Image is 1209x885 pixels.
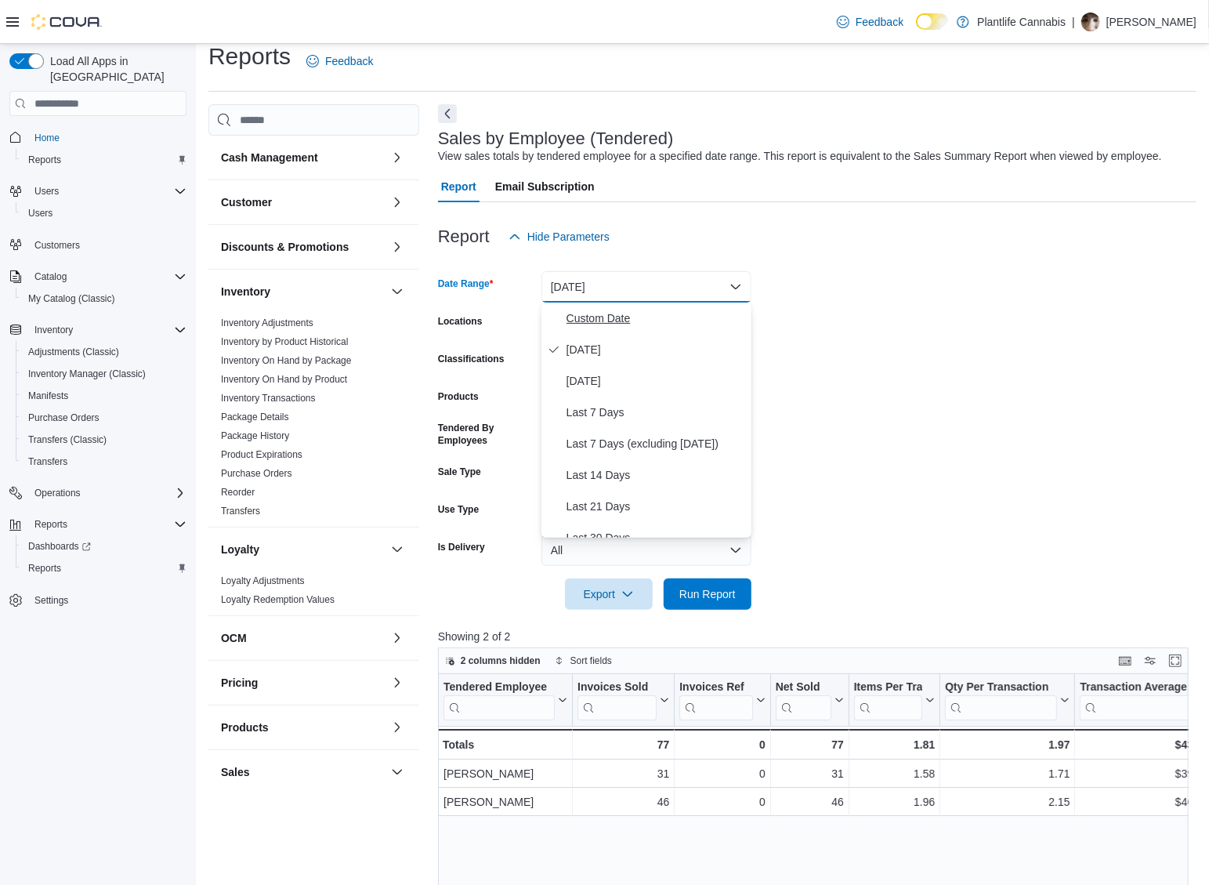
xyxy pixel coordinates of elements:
button: Keyboard shortcuts [1116,651,1135,670]
a: Loyalty Adjustments [221,575,305,586]
h3: Products [221,720,269,735]
button: 2 columns hidden [439,651,547,670]
span: Inventory Adjustments [221,317,313,329]
p: [PERSON_NAME] [1106,13,1196,31]
button: Cash Management [388,148,407,167]
span: My Catalog (Classic) [28,292,115,305]
div: Transaction Average [1080,680,1196,720]
div: Transaction Average [1080,680,1196,695]
span: [DATE] [566,340,745,359]
div: [PERSON_NAME] [443,793,567,812]
span: Reports [22,559,186,578]
div: Items Per Transaction [853,680,922,695]
button: Inventory [221,284,385,299]
label: Products [438,390,479,403]
div: 1.97 [945,735,1070,754]
span: Catalog [34,270,67,283]
div: 0 [679,765,765,784]
button: Inventory Manager (Classic) [16,363,193,385]
span: Operations [34,487,81,499]
div: [PERSON_NAME] [443,765,567,784]
span: Inventory by Product Historical [221,336,349,348]
button: Display options [1141,651,1160,670]
a: Home [28,129,66,147]
h3: Customer [221,194,272,210]
span: Purchase Orders [22,408,186,427]
img: Cova [31,14,102,30]
span: Customers [34,239,80,252]
label: Tendered By Employees [438,422,535,447]
button: Transaction Average [1080,680,1208,720]
span: Product Expirations [221,448,302,461]
span: Hide Parameters [527,229,610,245]
span: Sort fields [570,655,612,667]
span: Last 30 Days [566,528,745,547]
div: 77 [775,735,843,754]
div: Totals [443,735,567,754]
button: Hide Parameters [502,221,616,252]
span: Dark Mode [916,30,917,31]
span: Users [28,182,186,201]
label: Classifications [438,353,505,365]
span: Reports [34,518,67,531]
div: Loyalty [208,571,419,615]
div: Qty Per Transaction [945,680,1057,695]
a: Reports [22,559,67,578]
button: Transfers (Classic) [16,429,193,451]
span: Feedback [856,14,903,30]
span: 2 columns hidden [461,655,541,667]
button: Cash Management [221,150,385,165]
button: Catalog [3,266,193,288]
span: Loyalty Adjustments [221,575,305,587]
span: Run Report [679,586,736,602]
button: Transfers [16,451,193,473]
a: Adjustments (Classic) [22,343,125,361]
a: Purchase Orders [221,468,292,479]
a: Feedback [300,45,379,77]
span: Inventory Manager (Classic) [28,368,146,380]
span: Manifests [28,390,68,402]
span: Custom Date [566,309,745,328]
button: Operations [28,484,87,502]
button: Users [16,202,193,224]
button: Pricing [388,673,407,692]
a: Loyalty Redemption Values [221,594,335,605]
button: Tendered Employee [443,680,567,720]
input: Dark Mode [916,13,949,30]
h3: Inventory [221,284,270,299]
span: Purchase Orders [221,467,292,480]
label: Date Range [438,277,494,290]
button: Settings [3,589,193,611]
div: 1.81 [853,735,935,754]
a: Dashboards [16,535,193,557]
button: Customer [221,194,385,210]
span: Package Details [221,411,289,423]
button: Operations [3,482,193,504]
span: Feedback [325,53,373,69]
div: 0 [679,735,765,754]
span: Inventory On Hand by Product [221,373,347,386]
div: Zach MacDonald [1081,13,1100,31]
div: Invoices Sold [577,680,657,695]
div: Inventory [208,314,419,527]
button: Users [28,182,65,201]
div: 0 [679,793,765,812]
span: Last 7 Days (excluding [DATE]) [566,434,745,453]
span: Last 7 Days [566,403,745,422]
button: Sales [221,764,385,780]
div: 46 [776,793,844,812]
div: Net Sold [775,680,831,720]
a: Reorder [221,487,255,498]
a: Product Expirations [221,449,302,460]
span: Reports [22,151,186,169]
button: OCM [388,629,407,647]
button: Inventory [28,321,79,339]
span: Inventory [34,324,73,336]
div: $46.78 [1080,793,1208,812]
span: Transfers (Classic) [22,430,186,449]
label: Locations [438,315,483,328]
span: Transfers (Classic) [28,433,107,446]
span: Last 21 Days [566,497,745,516]
a: Inventory by Product Historical [221,336,349,347]
h3: Cash Management [221,150,318,165]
